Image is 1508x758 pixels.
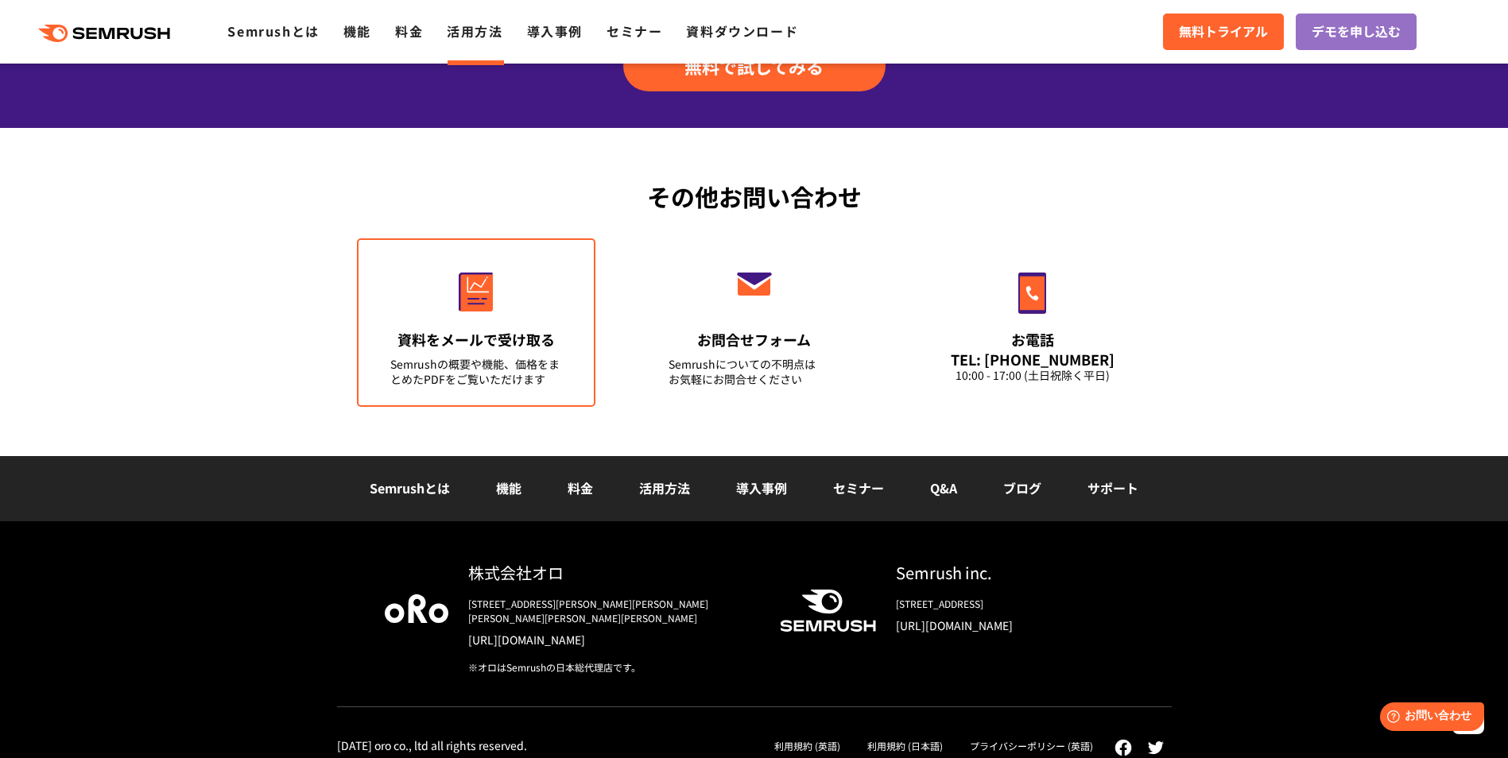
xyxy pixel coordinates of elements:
[867,739,943,752] a: 利用規約 (日本語)
[1312,21,1401,42] span: デモを申し込む
[357,238,595,407] a: 資料をメールで受け取る Semrushの概要や機能、価格をまとめたPDFをご覧いただけます
[669,357,840,387] div: Semrushについての不明点は お気軽にお問合せください
[227,21,319,41] a: Semrushとは
[1296,14,1417,50] a: デモを申し込む
[1367,696,1491,741] iframe: Help widget launcher
[774,739,840,752] a: 利用規約 (英語)
[686,21,798,41] a: 資料ダウンロード
[337,738,527,752] div: [DATE] oro co., ltd all rights reserved.
[635,238,874,407] a: お問合せフォーム Semrushについての不明点はお気軽にお問合せください
[385,594,448,623] img: oro company
[896,617,1124,633] a: [URL][DOMAIN_NAME]
[1003,478,1041,497] a: ブログ
[833,478,884,497] a: セミナー
[527,21,583,41] a: 導入事例
[337,179,1172,215] div: その他お問い合わせ
[468,597,754,625] div: [STREET_ADDRESS][PERSON_NAME][PERSON_NAME][PERSON_NAME][PERSON_NAME][PERSON_NAME]
[568,478,593,497] a: 料金
[1148,741,1164,754] img: twitter
[370,478,450,497] a: Semrushとは
[1087,478,1138,497] a: サポート
[468,632,754,648] a: [URL][DOMAIN_NAME]
[343,21,371,41] a: 機能
[896,597,1124,611] div: [STREET_ADDRESS]
[1179,21,1268,42] span: 無料トライアル
[736,478,787,497] a: 導入事例
[468,660,754,675] div: ※オロはSemrushの日本総代理店です。
[607,21,662,41] a: セミナー
[1115,739,1132,756] img: facebook
[468,561,754,584] div: 株式会社オロ
[684,54,824,78] span: 無料で試してみる
[947,350,1118,368] div: TEL: [PHONE_NUMBER]
[970,739,1093,752] a: プライバシーポリシー (英語)
[669,330,840,350] div: お問合せフォーム
[947,330,1118,350] div: お電話
[639,478,690,497] a: 活用方法
[1163,14,1284,50] a: 無料トライアル
[947,368,1118,383] div: 10:00 - 17:00 (土日祝除く平日)
[930,478,957,497] a: Q&A
[896,561,1124,584] div: Semrush inc.
[496,478,521,497] a: 機能
[395,21,423,41] a: 料金
[447,21,502,41] a: 活用方法
[390,330,562,350] div: 資料をメールで受け取る
[390,357,562,387] div: Semrushの概要や機能、価格をまとめたPDFをご覧いただけます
